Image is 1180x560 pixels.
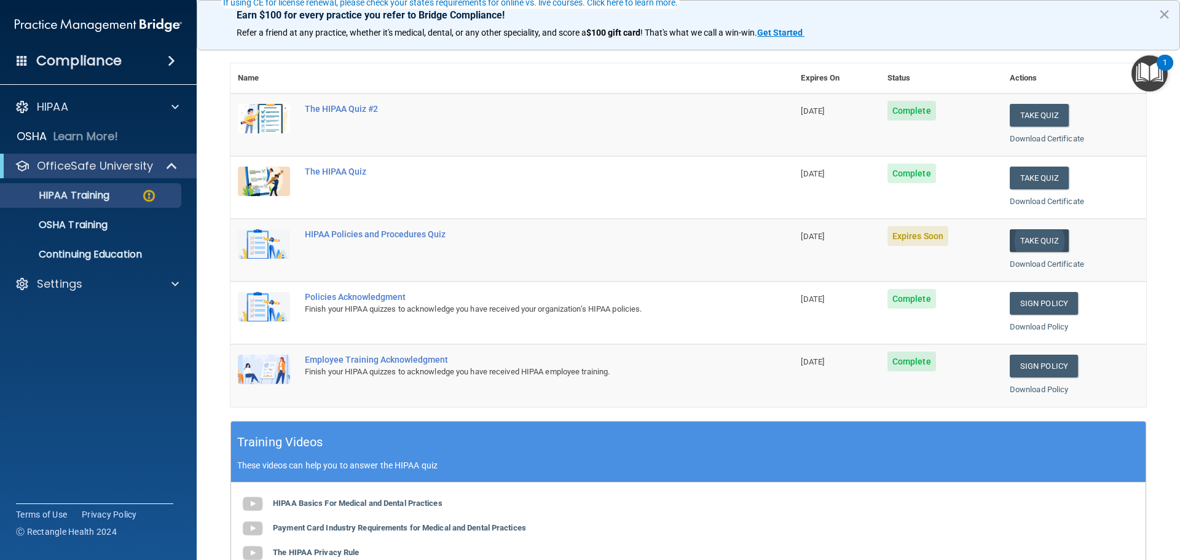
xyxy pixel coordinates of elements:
[1010,385,1069,394] a: Download Policy
[887,164,936,183] span: Complete
[887,101,936,120] span: Complete
[305,365,732,379] div: Finish your HIPAA quizzes to acknowledge you have received HIPAA employee training.
[1010,167,1069,189] button: Take Quiz
[15,277,179,291] a: Settings
[305,355,732,365] div: Employee Training Acknowledgment
[17,129,47,144] p: OSHA
[801,294,824,304] span: [DATE]
[801,357,824,366] span: [DATE]
[887,226,948,246] span: Expires Soon
[273,523,526,532] b: Payment Card Industry Requirements for Medical and Dental Practices
[305,104,732,114] div: The HIPAA Quiz #2
[801,232,824,241] span: [DATE]
[230,63,297,93] th: Name
[1010,259,1084,269] a: Download Certificate
[237,460,1139,470] p: These videos can help you to answer the HIPAA quiz
[305,302,732,317] div: Finish your HIPAA quizzes to acknowledge you have received your organization’s HIPAA policies.
[1010,229,1069,252] button: Take Quiz
[37,277,82,291] p: Settings
[141,188,157,203] img: warning-circle.0cc9ac19.png
[37,159,153,173] p: OfficeSafe University
[240,492,265,516] img: gray_youtube_icon.38fcd6cc.png
[586,28,640,37] strong: $100 gift card
[640,28,757,37] span: ! That's what we call a win-win.
[237,9,1140,21] p: Earn $100 for every practice you refer to Bridge Compliance!
[240,516,265,541] img: gray_youtube_icon.38fcd6cc.png
[8,219,108,231] p: OSHA Training
[1010,322,1069,331] a: Download Policy
[1010,355,1078,377] a: Sign Policy
[16,508,67,521] a: Terms of Use
[15,13,182,37] img: PMB logo
[1158,4,1170,24] button: Close
[237,432,323,453] h5: Training Videos
[305,229,732,239] div: HIPAA Policies and Procedures Quiz
[305,167,732,176] div: The HIPAA Quiz
[801,169,824,178] span: [DATE]
[757,28,804,37] a: Get Started
[1010,292,1078,315] a: Sign Policy
[273,548,359,557] b: The HIPAA Privacy Rule
[82,508,137,521] a: Privacy Policy
[15,100,179,114] a: HIPAA
[37,100,68,114] p: HIPAA
[8,248,176,261] p: Continuing Education
[8,189,109,202] p: HIPAA Training
[793,63,879,93] th: Expires On
[237,28,586,37] span: Refer a friend at any practice, whether it's medical, dental, or any other speciality, and score a
[967,473,1165,522] iframe: Drift Widget Chat Controller
[757,28,803,37] strong: Get Started
[887,352,936,371] span: Complete
[1131,55,1168,92] button: Open Resource Center, 1 new notification
[1010,197,1084,206] a: Download Certificate
[53,129,119,144] p: Learn More!
[36,52,122,69] h4: Compliance
[305,292,732,302] div: Policies Acknowledgment
[880,63,1002,93] th: Status
[887,289,936,309] span: Complete
[273,499,442,508] b: HIPAA Basics For Medical and Dental Practices
[801,106,824,116] span: [DATE]
[1010,104,1069,127] button: Take Quiz
[1002,63,1146,93] th: Actions
[1163,63,1167,79] div: 1
[15,159,178,173] a: OfficeSafe University
[1010,134,1084,143] a: Download Certificate
[16,526,117,538] span: Ⓒ Rectangle Health 2024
